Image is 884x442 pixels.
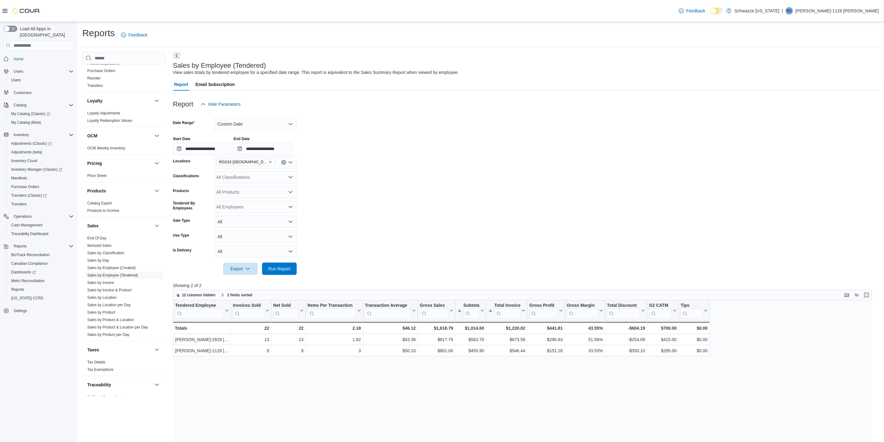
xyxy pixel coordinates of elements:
[11,193,47,198] span: Transfers (Classic)
[11,296,43,301] span: [US_STATE] CCRS
[173,218,190,223] label: Sale Type
[173,143,232,155] input: Press the down key to open a popover containing a calendar.
[273,336,304,344] div: 13
[9,76,23,84] a: Users
[87,273,138,278] span: Sales by Employee (Tendered)
[863,291,870,299] button: Enter fullscreen
[173,101,193,108] h3: Report
[488,324,525,332] div: $1,220.02
[173,159,191,164] label: Locations
[87,133,152,139] button: OCM
[82,200,166,217] div: Products
[87,266,136,270] a: Sales by Employee (Created)
[488,303,525,319] button: Total Invoiced
[196,78,235,91] span: Email Subscription
[87,288,132,292] a: Sales by Invoice & Product
[214,230,297,243] button: All
[87,325,148,330] span: Sales by Product & Location per Day
[216,159,275,165] span: RGO15 Sunland Park
[9,174,29,182] a: Manifests
[173,248,192,253] label: Is Delivery
[11,261,48,266] span: Canadian Compliance
[9,192,74,199] span: Transfers (Classic)
[420,303,448,319] div: Gross Sales
[223,263,258,275] button: Export
[87,188,106,194] h3: Products
[11,242,74,250] span: Reports
[9,110,53,118] a: My Catalog (Classic)
[494,303,520,319] div: Total Invoiced
[14,57,24,62] span: Home
[11,55,74,62] span: Home
[9,251,74,259] span: BioTrack Reconciliation
[234,143,293,155] input: Press the down key to open a popover containing a calendar.
[208,101,241,107] span: Hide Parameters
[464,303,479,309] div: Subtotal
[273,324,304,332] div: 22
[288,175,293,180] button: Open list of options
[1,242,76,251] button: Reports
[273,303,299,319] div: Net Sold
[273,303,299,309] div: Net Sold
[87,118,132,123] a: Loyalty Redemption Values
[173,52,180,59] button: Next
[87,243,112,248] span: Itemized Sales
[198,98,243,110] button: Hide Parameters
[87,258,109,263] a: Sales by Day
[6,294,76,303] button: [US_STATE] CCRS
[11,223,42,228] span: Cash Management
[182,293,216,298] span: 12 columns hidden
[782,7,783,15] p: |
[87,223,152,229] button: Sales
[9,140,54,147] a: Adjustments (Classic)
[420,336,453,344] div: $817.79
[11,167,62,172] span: Inventory Manager (Classic)
[420,303,448,309] div: Gross Sales
[153,160,161,167] button: Pricing
[218,291,255,299] button: 2 fields sorted
[464,303,479,319] div: Subtotal
[1,101,76,109] button: Catalog
[6,76,76,84] button: Users
[14,308,27,313] span: Settings
[6,277,76,285] button: Metrc Reconciliation
[87,111,120,115] a: Loyalty Adjustments
[11,120,41,125] span: My Catalog (Beta)
[420,324,453,332] div: $1,618.79
[1,306,76,315] button: Settings
[9,166,65,173] a: Inventory Manager (Classic)
[262,263,297,275] button: Run Report
[9,183,74,191] span: Purchase Orders
[6,191,76,200] a: Transfers (Classic)
[6,251,76,259] button: BioTrack Reconciliation
[1,54,76,63] button: Home
[87,395,126,399] a: BioTrack Reconciliation
[153,222,161,230] button: Sales
[1,88,76,97] button: Customers
[607,303,640,319] div: Total Discount
[11,131,31,139] button: Inventory
[494,303,520,309] div: Total Invoiced
[87,188,152,194] button: Products
[87,223,99,229] h3: Sales
[649,303,672,319] div: G2 CATM
[9,192,49,199] a: Transfers (Classic)
[227,263,254,275] span: Export
[87,76,101,80] a: Reorder
[87,347,152,353] button: Taxes
[87,295,117,300] span: Sales by Location
[11,213,74,220] span: Operations
[9,260,74,267] span: Canadian Compliance
[87,382,152,388] button: Traceability
[6,200,76,208] button: Transfers
[87,83,103,88] span: Transfers
[11,89,74,97] span: Customers
[6,268,76,277] a: Dashboards
[6,157,76,165] button: Inventory Count
[87,318,134,322] a: Sales by Product & Location
[11,78,21,83] span: Users
[87,69,115,73] a: Purchase Orders
[87,251,124,255] span: Sales by Classification
[153,346,161,354] button: Taxes
[308,303,361,319] button: Items Per Transaction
